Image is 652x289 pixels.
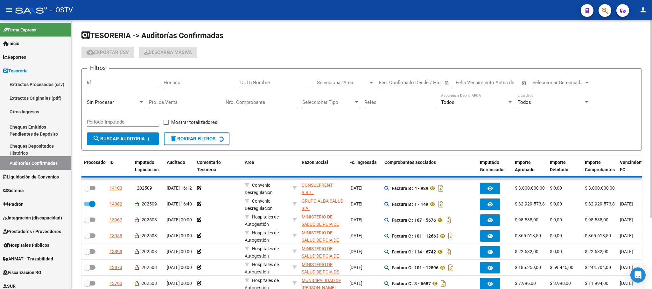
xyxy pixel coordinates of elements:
[81,47,134,58] button: Exportar CSV
[443,79,451,87] button: Open calendar
[302,213,344,227] div: - 30626983398
[515,185,545,191] span: $ 3.000.000,00
[550,265,573,270] span: $ 59.445,00
[245,230,279,243] span: Hospitales de Autogestión
[167,233,192,238] span: [DATE] 00:00
[3,173,59,180] span: Liquidación de Convenios
[521,79,528,87] button: Open calendar
[142,201,157,206] span: 202509
[477,156,512,177] datatable-header-cell: Imputado Gerenciador
[410,80,441,85] input: Fecha fin
[3,67,28,74] span: Tesorería
[139,47,197,58] app-download-masive: Descarga masiva de comprobantes (adjuntos)
[302,245,344,259] div: - 30626983398
[167,265,192,270] span: [DATE] 00:00
[392,202,428,207] strong: Factura B : 1 - 149
[349,249,362,254] span: [DATE]
[299,156,347,177] datatable-header-cell: Razon Social
[347,156,382,177] datatable-header-cell: Fc. Ingresada
[447,263,455,273] i: Descargar documento
[512,156,547,177] datatable-header-cell: Importe Aprobado
[620,217,633,222] span: [DATE]
[550,217,562,222] span: $ 0,00
[444,215,452,225] i: Descargar documento
[392,265,438,270] strong: Factura C : 101 - 12896
[109,160,114,165] span: ID
[167,281,192,286] span: [DATE] 00:00
[3,214,62,221] span: Integración (discapacidad)
[142,249,157,254] span: 202508
[630,267,646,283] div: Open Intercom Messenger
[547,156,582,177] datatable-header-cell: Importe Debitado
[142,233,157,238] span: 202508
[167,201,192,206] span: [DATE] 16:40
[3,40,19,47] span: Inicio
[437,199,445,209] i: Descargar documento
[620,201,633,206] span: [DATE]
[144,50,192,55] span: Descarga Masiva
[87,50,129,55] span: Exportar CSV
[3,187,24,194] span: Sistema
[639,6,647,14] mat-icon: person
[515,217,538,222] span: $ 98.538,00
[550,160,568,172] span: Importe Debitado
[349,265,362,270] span: [DATE]
[109,200,122,208] div: 14082
[50,3,73,17] span: - OSTV
[245,214,279,227] span: Hospitales de Autogestión
[550,201,562,206] span: $ 0,00
[164,156,194,177] datatable-header-cell: Auditado
[550,185,562,191] span: $ 0,00
[139,47,197,58] button: Descarga Masiva
[164,132,229,145] button: Borrar Filtros
[167,185,192,191] span: [DATE] 16:12
[87,99,114,105] span: Sin Procesar
[5,6,13,14] mat-icon: menu
[349,233,362,238] span: [DATE]
[3,242,49,249] span: Hospitales Públicos
[349,185,362,191] span: [DATE]
[109,280,122,287] div: 13760
[93,135,100,142] mat-icon: search
[3,269,41,276] span: Fiscalización RG
[302,99,354,105] span: Seleccionar Tipo
[302,198,343,211] span: GRUPO ALBA SALUD S.A.
[550,281,571,286] span: $ 3.998,00
[392,233,438,239] strong: Factura C : 101 - 12663
[302,261,344,274] div: - 30626983398
[302,262,339,282] span: MINISTERIO DE SALUD DE PCIA DE BSAS
[620,233,633,238] span: [DATE]
[349,281,362,286] span: [DATE]
[3,26,36,33] span: Firma Express
[349,201,362,206] span: [DATE]
[171,118,217,126] span: Mostrar totalizadores
[302,182,344,195] div: - 30710542372
[87,64,109,72] h3: Filtros
[167,160,185,165] span: Auditado
[382,156,477,177] datatable-header-cell: Comprobantes asociados
[132,156,164,177] datatable-header-cell: Imputado Liquidación
[515,233,541,238] span: $ 365.618,50
[242,156,290,177] datatable-header-cell: Area
[349,217,362,222] span: [DATE]
[392,218,436,223] strong: Factura C : 167 - 5676
[302,230,339,250] span: MINISTERIO DE SALUD DE PCIA DE BSAS
[302,214,339,234] span: MINISTERIO DE SALUD DE PCIA DE BSAS
[245,183,273,195] span: Convenio Desregulacion
[585,281,608,286] span: $ 11.994,00
[441,99,454,105] span: Todos
[245,262,279,274] span: Hospitales de Autogestión
[444,247,452,257] i: Descargar documento
[550,233,562,238] span: $ 0,00
[245,160,254,165] span: Area
[87,132,159,145] button: Buscar Auditoria
[379,80,405,85] input: Fecha inicio
[81,31,223,40] span: TESORERIA -> Auditorías Confirmadas
[515,201,547,206] span: $ 32.929.573,80
[109,232,122,239] div: 13958
[142,265,157,270] span: 202508
[620,160,646,172] span: Vencimiento FC
[349,160,377,165] span: Fc. Ingresada
[620,281,633,286] span: [DATE]
[518,99,531,105] span: Todos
